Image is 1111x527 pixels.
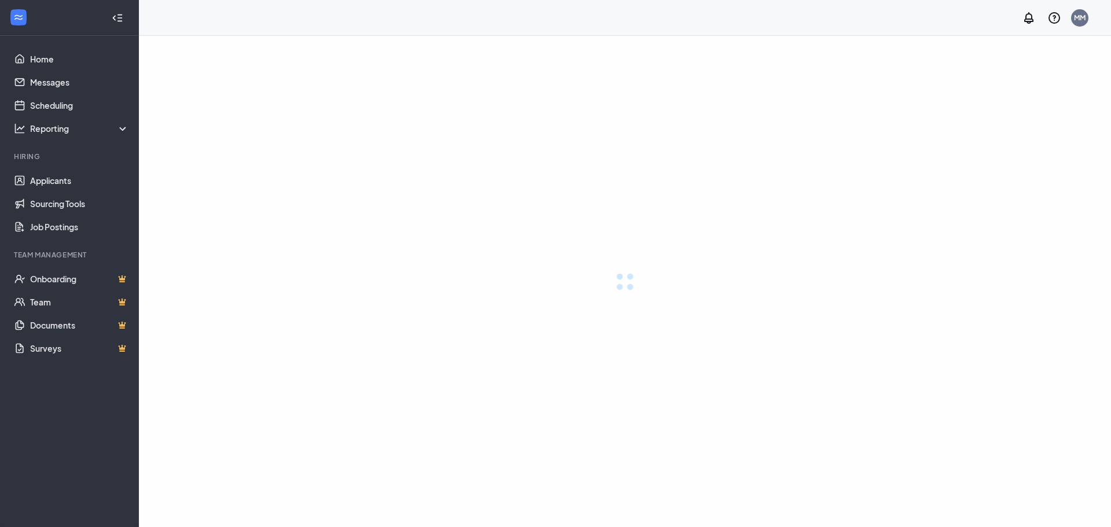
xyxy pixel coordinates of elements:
[30,267,129,290] a: OnboardingCrown
[30,169,129,192] a: Applicants
[30,123,130,134] div: Reporting
[30,47,129,71] a: Home
[1022,11,1036,25] svg: Notifications
[30,290,129,314] a: TeamCrown
[30,94,129,117] a: Scheduling
[30,71,129,94] a: Messages
[30,215,129,238] a: Job Postings
[30,192,129,215] a: Sourcing Tools
[1047,11,1061,25] svg: QuestionInfo
[112,12,123,24] svg: Collapse
[30,337,129,360] a: SurveysCrown
[13,12,24,23] svg: WorkstreamLogo
[14,152,127,161] div: Hiring
[14,250,127,260] div: Team Management
[30,314,129,337] a: DocumentsCrown
[1074,13,1086,23] div: MM
[14,123,25,134] svg: Analysis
